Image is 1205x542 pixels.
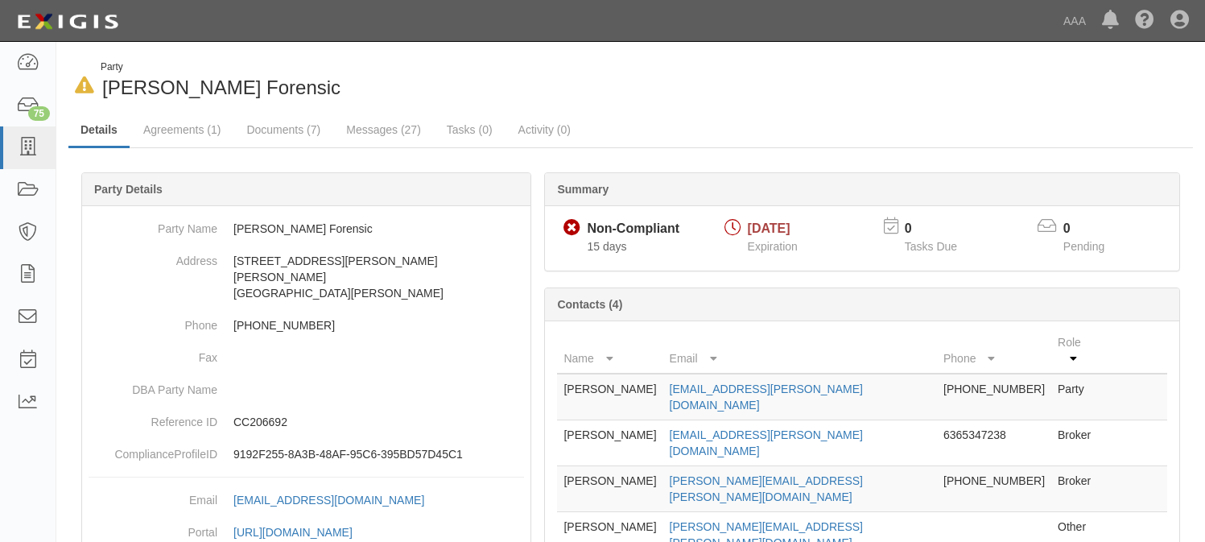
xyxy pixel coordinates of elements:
dt: Portal [89,516,217,540]
span: Pending [1063,240,1104,253]
span: [DATE] [748,221,790,235]
a: Documents (7) [234,114,332,146]
span: Tasks Due [905,240,957,253]
a: Agreements (1) [131,114,233,146]
dt: Fax [89,341,217,366]
td: Party [1051,374,1103,420]
th: Email [663,328,937,374]
p: 0 [1063,220,1125,238]
img: logo-5460c22ac91f19d4615b14bd174203de0afe785f0fc80cf4dbbc73dc1793850b.png [12,7,123,36]
i: Help Center - Complianz [1135,11,1154,31]
td: [PERSON_NAME] [557,420,662,466]
dt: Phone [89,309,217,333]
td: Broker [1051,466,1103,512]
td: [PHONE_NUMBER] [937,374,1051,420]
dd: [STREET_ADDRESS][PERSON_NAME][PERSON_NAME] [GEOGRAPHIC_DATA][PERSON_NAME] [89,245,524,309]
a: [EMAIL_ADDRESS][PERSON_NAME][DOMAIN_NAME] [670,428,863,457]
a: [EMAIL_ADDRESS][DOMAIN_NAME] [233,494,442,507]
div: Party [101,60,340,74]
dd: [PERSON_NAME] Forensic [89,213,524,245]
div: [EMAIL_ADDRESS][DOMAIN_NAME] [233,492,424,508]
p: 0 [905,220,977,238]
div: Semke Forensic [68,60,619,101]
p: 9192F255-8A3B-48AF-95C6-395BD57D45C1 [233,446,524,462]
a: AAA [1055,5,1094,37]
a: Messages (27) [334,114,433,146]
dt: Address [89,245,217,269]
a: [PERSON_NAME][EMAIL_ADDRESS][PERSON_NAME][DOMAIN_NAME] [670,474,863,503]
b: Summary [557,183,609,196]
i: In Default since 10/13/2025 [75,77,94,94]
div: 75 [28,106,50,121]
a: [EMAIL_ADDRESS][PERSON_NAME][DOMAIN_NAME] [670,383,863,412]
a: [URL][DOMAIN_NAME] [233,526,370,539]
span: [PERSON_NAME] Forensic [102,77,340,98]
th: Phone [937,328,1051,374]
dd: [PHONE_NUMBER] [89,309,524,341]
a: Tasks (0) [435,114,505,146]
td: Broker [1051,420,1103,466]
td: [PHONE_NUMBER] [937,466,1051,512]
dt: DBA Party Name [89,374,217,398]
th: Role [1051,328,1103,374]
i: Non-Compliant [563,220,580,237]
dt: Reference ID [89,406,217,430]
th: Name [557,328,662,374]
b: Party Details [94,183,163,196]
span: Since 09/29/2025 [587,240,626,253]
td: [PERSON_NAME] [557,466,662,512]
a: Activity (0) [506,114,583,146]
td: [PERSON_NAME] [557,374,662,420]
a: Details [68,114,130,148]
td: 6365347238 [937,420,1051,466]
p: CC206692 [233,414,524,430]
div: Non-Compliant [587,220,679,238]
dt: Email [89,484,217,508]
span: Expiration [748,240,798,253]
dt: Party Name [89,213,217,237]
b: Contacts (4) [557,298,622,311]
dt: ComplianceProfileID [89,438,217,462]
